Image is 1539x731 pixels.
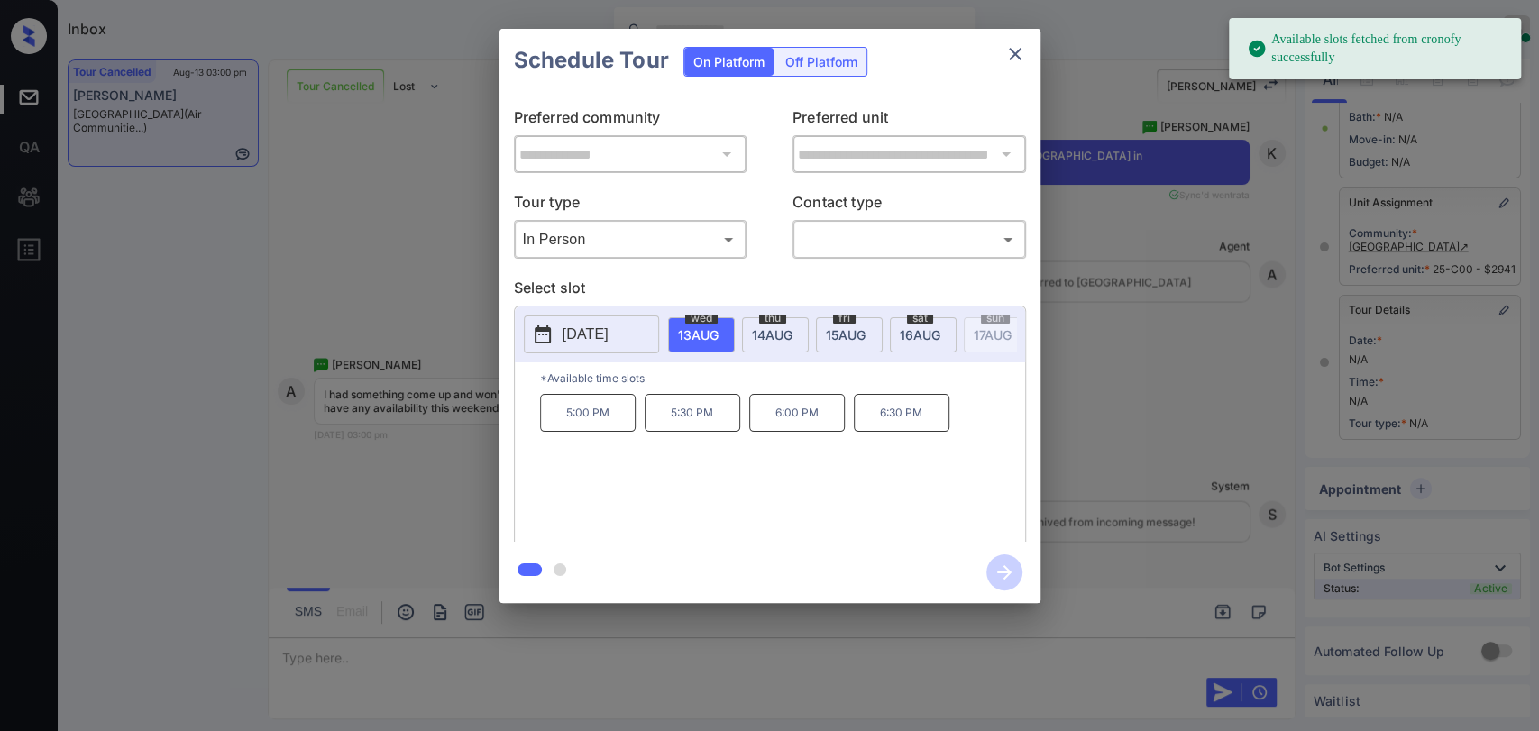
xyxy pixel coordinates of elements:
p: *Available time slots [540,362,1025,394]
div: date-select [816,317,883,352]
div: In Person [518,224,743,254]
span: sat [907,313,933,324]
p: Select slot [514,277,1026,306]
p: 6:30 PM [854,394,949,432]
div: On Platform [684,48,774,76]
div: Off Platform [776,48,866,76]
span: 14 AUG [752,327,792,343]
p: Contact type [792,191,1026,220]
div: date-select [668,317,735,352]
h2: Schedule Tour [499,29,683,92]
div: date-select [742,317,809,352]
div: date-select [890,317,957,352]
p: Preferred unit [792,106,1026,135]
button: close [997,36,1033,72]
button: btn-next [976,549,1033,596]
span: fri [833,313,856,324]
p: Tour type [514,191,747,220]
span: 13 AUG [678,327,719,343]
span: thu [759,313,786,324]
span: wed [685,313,718,324]
p: 6:00 PM [749,394,845,432]
p: 5:30 PM [645,394,740,432]
div: Available slots fetched from cronofy successfully [1247,23,1507,74]
span: 16 AUG [900,327,940,343]
p: Preferred community [514,106,747,135]
p: 5:00 PM [540,394,636,432]
span: 15 AUG [826,327,866,343]
button: [DATE] [524,315,659,353]
p: [DATE] [563,324,609,345]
